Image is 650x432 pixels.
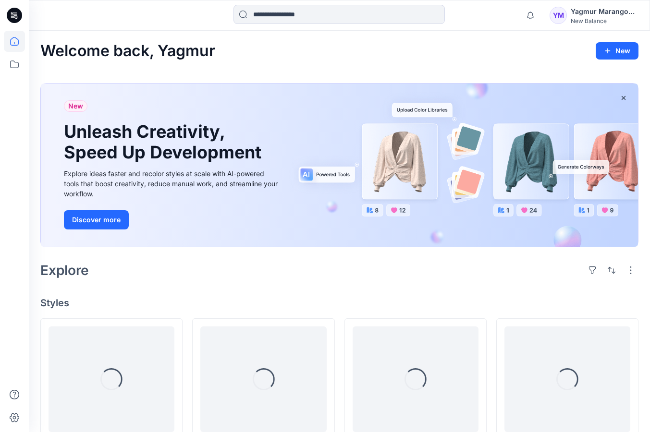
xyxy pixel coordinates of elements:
[40,42,215,60] h2: Welcome back, Yagmur
[550,7,567,24] div: YM
[64,168,280,199] div: Explore ideas faster and recolor styles at scale with AI-powered tools that boost creativity, red...
[68,100,83,112] span: New
[40,297,638,309] h4: Styles
[571,17,638,24] div: New Balance
[64,121,266,163] h1: Unleash Creativity, Speed Up Development
[64,210,280,229] a: Discover more
[40,263,89,278] h2: Explore
[571,6,638,17] div: Yagmur Marangoz - Sln
[596,42,638,60] button: New
[64,210,129,229] button: Discover more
